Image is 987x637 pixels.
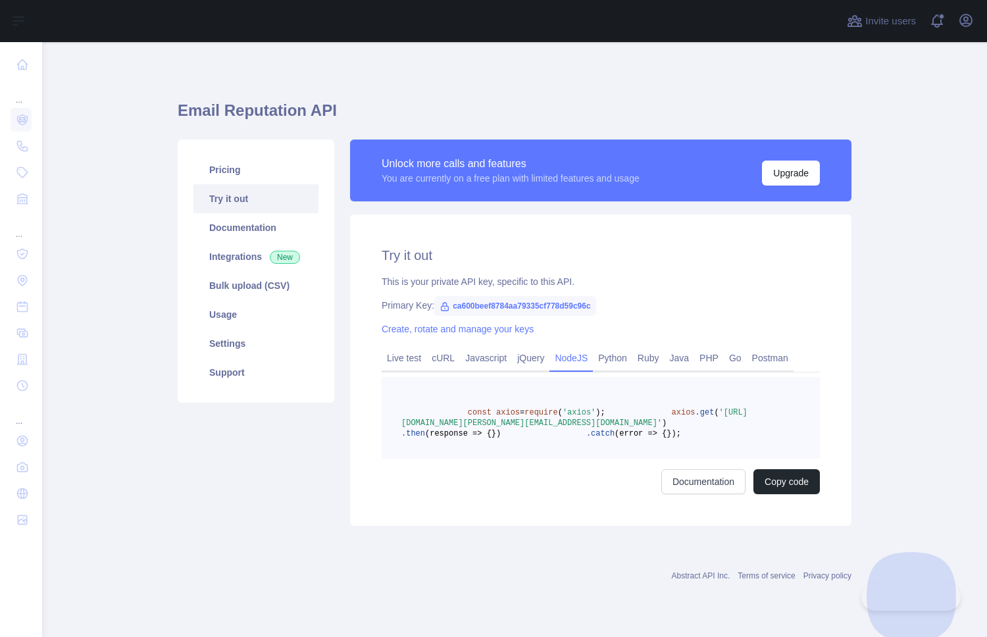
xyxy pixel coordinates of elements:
a: Bulk upload (CSV) [193,271,318,300]
span: ( [558,408,563,417]
iframe: Toggle Customer Support [861,583,961,611]
span: axios [496,408,520,417]
a: PHP [694,347,724,369]
span: }) [492,429,501,438]
a: Support [193,358,318,387]
div: ... [11,213,32,240]
div: Primary Key: [382,299,820,312]
a: Try it out [193,184,318,213]
span: (error => { [615,429,667,438]
span: ) [662,419,667,428]
a: Settings [193,329,318,358]
span: Invite users [865,14,916,29]
a: Create, rotate and manage your keys [382,324,534,334]
span: .catch [586,429,615,438]
a: Terms of service [738,571,795,580]
a: Documentation [661,469,746,494]
a: Privacy policy [803,571,851,580]
h1: Email Reputation API [178,100,851,132]
a: Pricing [193,155,318,184]
button: Upgrade [762,161,820,186]
span: .then [401,429,425,438]
span: (response => { [425,429,492,438]
span: 'axios' [563,408,595,417]
span: ); [595,408,605,417]
a: Integrations New [193,242,318,271]
div: Unlock more calls and features [382,156,640,172]
div: This is your private API key, specific to this API. [382,275,820,288]
span: axios [672,408,696,417]
a: Postman [747,347,794,369]
span: ca600beef8784aa79335cf778d59c96c [434,296,596,316]
span: require [524,408,557,417]
div: ... [11,79,32,105]
a: cURL [426,347,460,369]
a: Abstract API Inc. [672,571,730,580]
a: jQuery [512,347,549,369]
a: Java [665,347,695,369]
a: Python [593,347,632,369]
span: New [270,251,300,264]
a: Usage [193,300,318,329]
a: NodeJS [549,347,593,369]
div: You are currently on a free plan with limited features and usage [382,172,640,185]
span: }); [667,429,681,438]
span: .get [696,408,715,417]
a: Live test [382,347,426,369]
span: = [520,408,524,417]
a: Javascript [460,347,512,369]
h2: Try it out [382,246,820,265]
span: const [468,408,492,417]
button: Copy code [753,469,820,494]
button: Invite users [844,11,919,32]
a: Documentation [193,213,318,242]
a: Go [724,347,747,369]
span: ( [714,408,719,417]
a: Ruby [632,347,665,369]
div: ... [11,400,32,426]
